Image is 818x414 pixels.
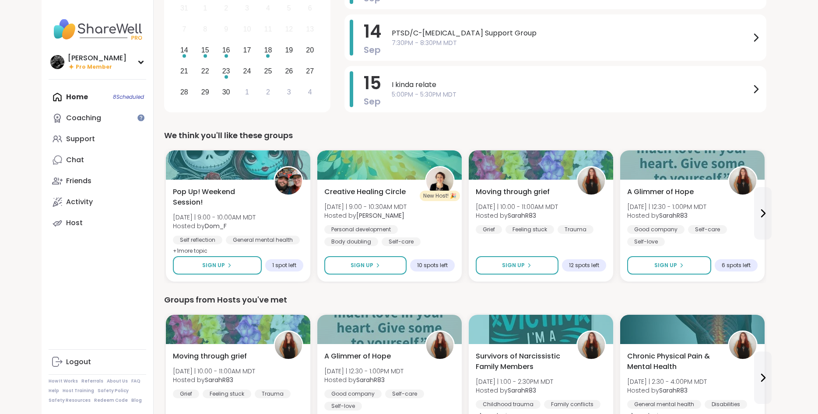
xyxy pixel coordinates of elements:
[502,261,525,269] span: Sign Up
[49,150,146,170] a: Chat
[50,55,64,69] img: Alan_N
[364,71,381,95] span: 15
[49,397,91,404] a: Safety Resources
[175,41,194,60] div: Choose Sunday, September 14th, 2025
[203,23,207,35] div: 8
[324,237,378,246] div: Body doubling
[66,218,83,228] div: Host
[301,20,319,39] div: Not available Saturday, September 13th, 2025
[68,53,126,63] div: [PERSON_NAME]
[222,44,230,56] div: 16
[287,2,291,14] div: 5
[476,202,558,211] span: [DATE] | 10:00 - 11:00AM MDT
[49,212,146,233] a: Host
[627,400,701,409] div: General mental health
[324,376,404,384] span: Hosted by
[476,225,502,234] div: Grief
[173,376,255,384] span: Hosted by
[308,2,312,14] div: 6
[392,38,751,48] span: 7:30PM - 8:30PM MDT
[131,397,142,404] a: Blog
[255,390,291,398] div: Trauma
[324,211,407,220] span: Hosted by
[224,23,228,35] div: 9
[324,202,407,211] span: [DATE] | 9:00 - 10:30AM MDT
[627,351,718,372] span: Chronic Physical Pain & Mental Health
[324,187,406,197] span: Creative Healing Circle
[392,28,751,38] span: PTSD/C-[MEDICAL_DATA] Support Group
[173,351,247,362] span: Moving through grief
[476,211,558,220] span: Hosted by
[476,386,553,395] span: Hosted by
[259,20,277,39] div: Not available Thursday, September 11th, 2025
[627,256,711,275] button: Sign Up
[392,90,751,99] span: 5:00PM - 5:30PM MDT
[659,386,688,395] b: SarahR83
[275,332,302,359] img: SarahR83
[285,23,293,35] div: 12
[364,95,381,108] span: Sep
[508,211,536,220] b: SarahR83
[306,44,314,56] div: 20
[569,262,599,269] span: 12 spots left
[245,86,249,98] div: 1
[476,256,558,275] button: Sign Up
[222,86,230,98] div: 30
[275,167,302,195] img: Dom_F
[196,83,214,101] div: Choose Monday, September 29th, 2025
[266,2,270,14] div: 4
[259,41,277,60] div: Choose Thursday, September 18th, 2025
[201,65,209,77] div: 22
[285,65,293,77] div: 26
[164,129,766,142] div: We think you'll like these groups
[285,44,293,56] div: 19
[94,397,128,404] a: Redeem Code
[49,14,146,45] img: ShareWell Nav Logo
[203,2,207,14] div: 1
[627,237,665,246] div: Self-love
[49,351,146,372] a: Logout
[201,44,209,56] div: 15
[107,378,128,384] a: About Us
[324,402,362,411] div: Self-love
[266,86,270,98] div: 2
[238,62,256,80] div: Choose Wednesday, September 24th, 2025
[182,23,186,35] div: 7
[222,65,230,77] div: 23
[420,191,460,201] div: New Host! 🎉
[243,23,251,35] div: 10
[280,62,298,80] div: Choose Friday, September 26th, 2025
[245,2,249,14] div: 3
[201,86,209,98] div: 29
[217,20,235,39] div: Not available Tuesday, September 9th, 2025
[426,167,453,195] img: Jenne
[217,41,235,60] div: Choose Tuesday, September 16th, 2025
[476,377,553,386] span: [DATE] | 1:00 - 2:30PM MDT
[180,65,188,77] div: 21
[205,222,227,230] b: Dom_F
[259,83,277,101] div: Choose Thursday, October 2nd, 2025
[301,62,319,80] div: Choose Saturday, September 27th, 2025
[544,400,600,409] div: Family conflicts
[173,236,222,244] div: Self reflection
[81,378,103,384] a: Referrals
[426,332,453,359] img: SarahR83
[705,400,747,409] div: Disabilities
[173,213,256,222] span: [DATE] | 9:00 - 10:00AM MDT
[301,83,319,101] div: Choose Saturday, October 4th, 2025
[506,225,554,234] div: Feeling stuck
[243,44,251,56] div: 17
[49,108,146,129] a: Coaching
[272,262,296,269] span: 1 spot left
[49,170,146,191] a: Friends
[66,134,95,144] div: Support
[63,388,94,394] a: Host Training
[66,176,91,186] div: Friends
[196,41,214,60] div: Choose Monday, September 15th, 2025
[729,332,756,359] img: SarahR83
[217,83,235,101] div: Choose Tuesday, September 30th, 2025
[729,167,756,195] img: SarahR83
[508,386,536,395] b: SarahR83
[654,261,677,269] span: Sign Up
[173,187,264,208] span: Pop Up! Weekend Session!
